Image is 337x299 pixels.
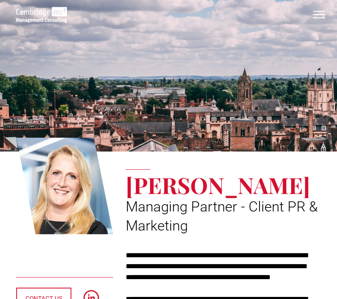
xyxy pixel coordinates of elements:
[309,4,330,25] button: menu
[126,199,318,234] span: Managing Partner - Client PR & Marketing
[16,7,67,23] img: Cambridge Management Logo
[16,107,113,265] a: Faye Holland | Managing Partner - Client PR & Marketing
[16,8,67,17] a: Your Business Transformed | Cambridge Management Consulting
[126,170,310,200] span: [PERSON_NAME]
